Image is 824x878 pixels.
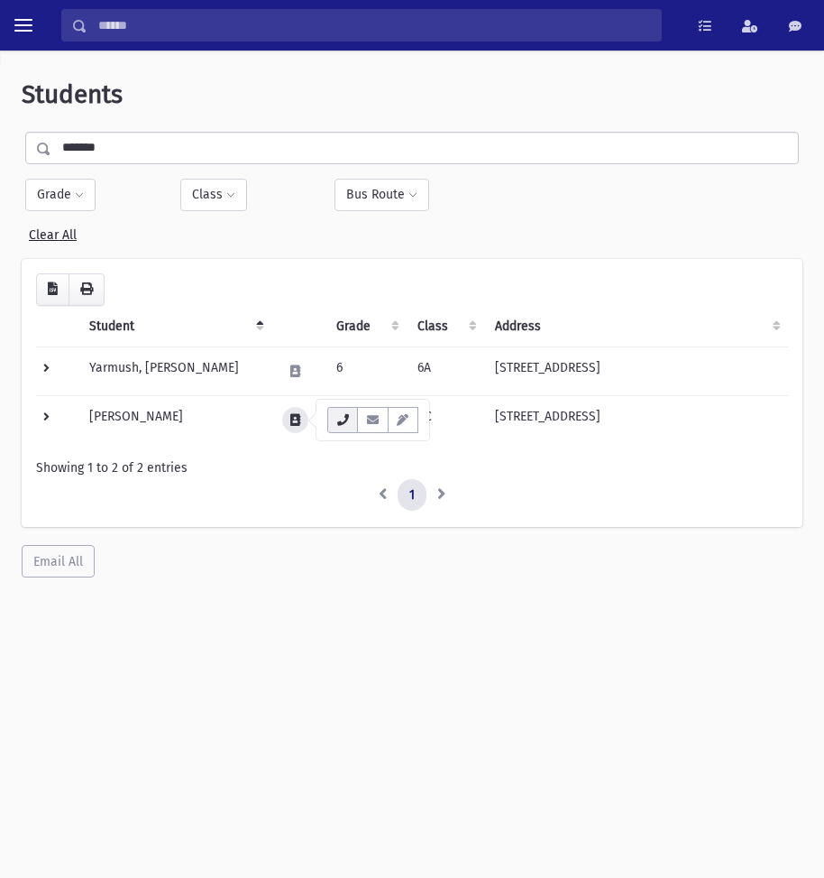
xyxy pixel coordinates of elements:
[78,306,271,347] th: Student: activate to sort column descending
[325,306,407,347] th: Grade: activate to sort column ascending
[87,9,661,42] input: Search
[78,347,271,395] td: Yarmush, [PERSON_NAME]
[388,407,418,433] button: Email Templates
[29,220,77,243] a: Clear All
[22,545,95,578] button: Email All
[78,395,271,444] td: [PERSON_NAME]
[25,179,96,211] button: Grade
[7,9,40,42] button: toggle menu
[22,79,123,109] span: Students
[69,273,105,306] button: Print
[325,395,407,444] td: 8
[398,479,426,512] a: 1
[484,347,788,395] td: [STREET_ADDRESS]
[334,179,429,211] button: Bus Route
[484,395,788,444] td: [STREET_ADDRESS]
[325,347,407,395] td: 6
[407,347,484,395] td: 6A
[407,306,484,347] th: Class: activate to sort column ascending
[36,273,69,306] button: CSV
[36,458,788,477] div: Showing 1 to 2 of 2 entries
[484,306,788,347] th: Address: activate to sort column ascending
[407,395,484,444] td: 8C
[180,179,247,211] button: Class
